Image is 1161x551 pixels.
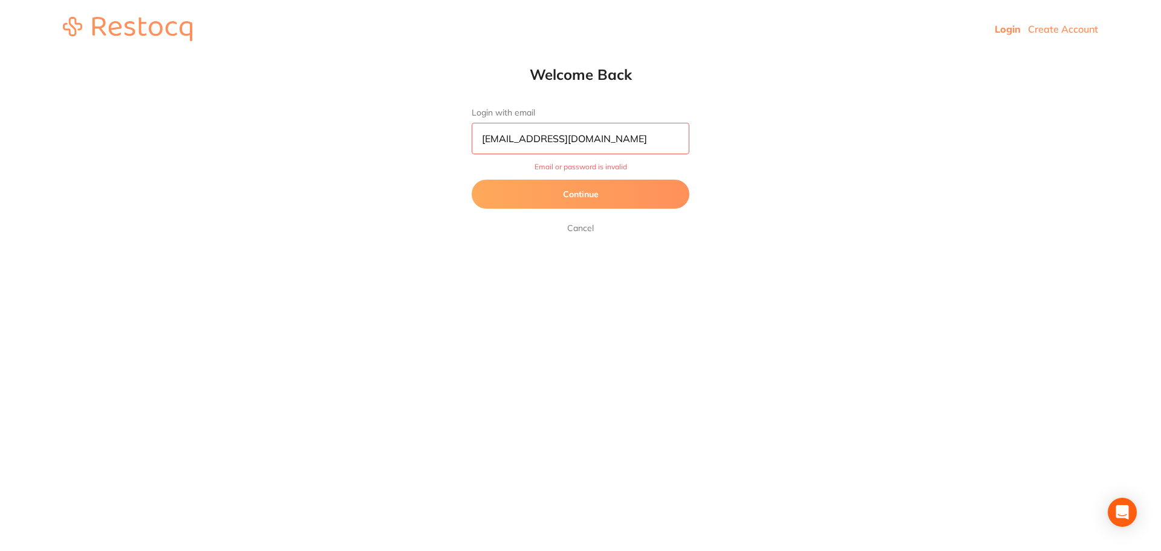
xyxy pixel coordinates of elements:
[1108,498,1137,527] div: Open Intercom Messenger
[472,108,689,118] label: Login with email
[995,23,1021,35] a: Login
[63,17,192,41] img: restocq_logo.svg
[565,221,596,235] a: Cancel
[472,163,689,171] span: Email or password is invalid
[447,65,714,83] h1: Welcome Back
[472,180,689,209] button: Continue
[1028,23,1098,35] a: Create Account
